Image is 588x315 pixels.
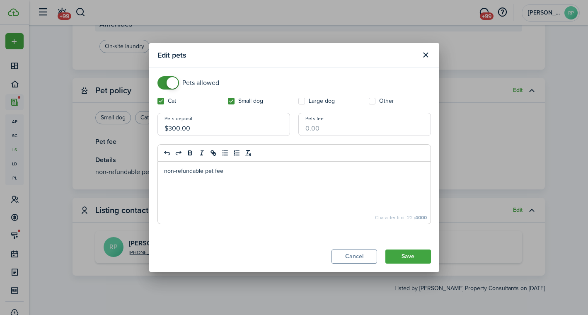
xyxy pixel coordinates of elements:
[298,98,335,104] label: Large dog
[164,167,424,175] p: non-refundable pet fee
[385,250,431,264] button: Save
[157,98,176,104] label: Cat
[415,214,427,221] b: 4000
[219,148,231,158] button: list: bullet
[228,98,263,104] label: Small dog
[242,148,254,158] button: clean
[157,113,290,136] input: 0.00
[375,215,427,220] small: Character limit: 22 /
[161,148,173,158] button: undo: undo
[419,48,433,62] button: Close modal
[157,47,417,63] modal-title: Edit pets
[184,148,196,158] button: bold
[173,148,184,158] button: redo: redo
[208,148,219,158] button: link
[332,250,377,264] button: Cancel
[196,148,208,158] button: italic
[231,148,242,158] button: list: ordered
[369,98,394,104] label: Other
[298,113,431,136] input: 0.00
